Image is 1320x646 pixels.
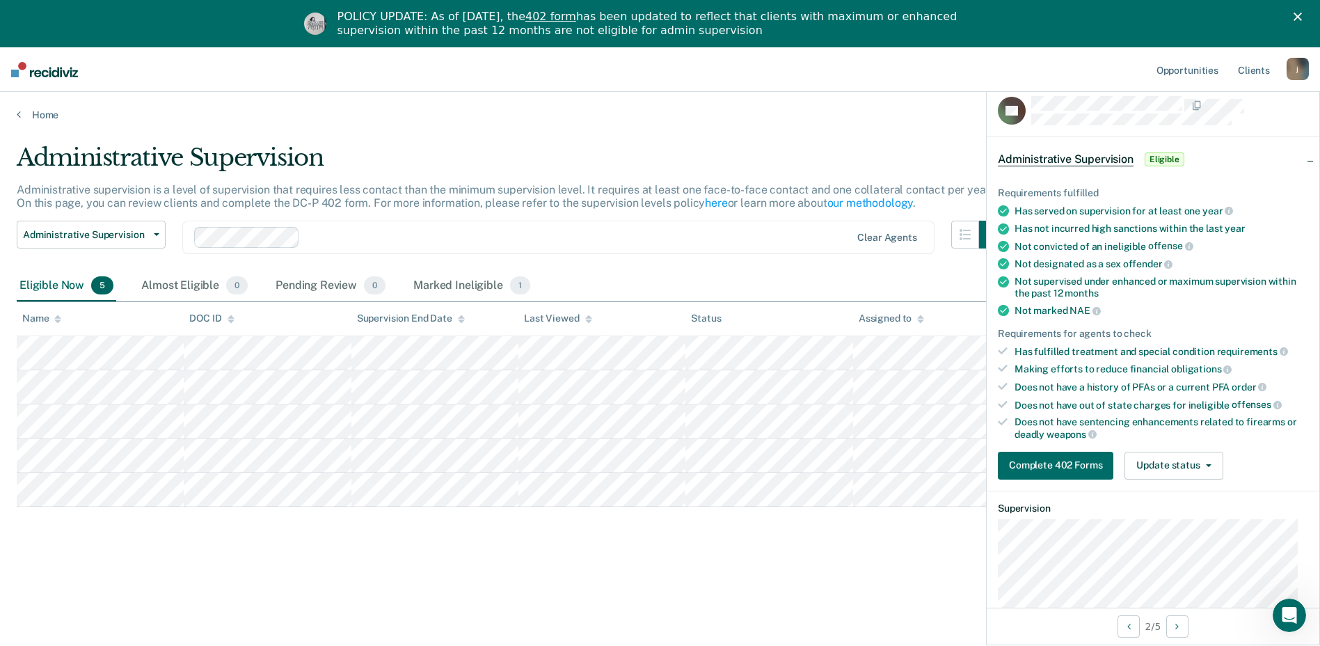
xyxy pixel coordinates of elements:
[1015,276,1308,299] div: Not supervised under enhanced or maximum supervision within the past 12
[273,271,388,301] div: Pending Review
[1015,205,1308,217] div: Has served on supervision for at least one
[859,313,924,324] div: Assigned to
[1015,345,1308,358] div: Has fulfilled treatment and special condition
[857,232,916,244] div: Clear agents
[17,271,116,301] div: Eligible Now
[91,276,113,294] span: 5
[1202,205,1233,216] span: year
[1015,304,1308,317] div: Not marked
[1232,399,1282,410] span: offenses
[524,313,591,324] div: Last Viewed
[1217,346,1288,357] span: requirements
[1273,599,1306,632] iframe: Intercom live chat
[987,608,1319,645] div: 2 / 5
[1225,223,1245,234] span: year
[998,452,1113,480] button: Complete 402 Forms
[1235,47,1273,92] a: Clients
[1015,223,1308,235] div: Has not incurred high sanctions within the last
[705,196,727,210] a: here
[691,313,721,324] div: Status
[998,187,1308,199] div: Requirements fulfilled
[510,276,530,294] span: 1
[411,271,533,301] div: Marked Ineligible
[22,313,61,324] div: Name
[998,328,1308,340] div: Requirements for agents to check
[998,452,1119,480] a: Complete 402 Forms
[11,62,78,77] img: Recidiviz
[987,137,1319,182] div: Administrative SupervisionEligible
[17,143,1007,183] div: Administrative Supervision
[1118,615,1140,638] button: Previous Opportunity
[1015,381,1308,393] div: Does not have a history of PFAs or a current PFA order
[1154,47,1221,92] a: Opportunities
[304,13,326,35] img: Profile image for Kim
[998,503,1308,514] dt: Supervision
[1123,258,1173,269] span: offender
[1171,363,1232,375] span: obligations
[1065,287,1098,299] span: months
[337,10,994,38] div: POLICY UPDATE: As of [DATE], the has been updated to reflect that clients with maximum or enhance...
[364,276,385,294] span: 0
[17,183,992,210] p: Administrative supervision is a level of supervision that requires less contact than the minimum ...
[1015,258,1308,270] div: Not designated as a sex
[17,109,1303,121] a: Home
[1145,152,1184,166] span: Eligible
[226,276,248,294] span: 0
[1015,363,1308,375] div: Making efforts to reduce financial
[138,271,251,301] div: Almost Eligible
[1015,399,1308,411] div: Does not have out of state charges for ineligible
[827,196,914,210] a: our methodology
[357,313,465,324] div: Supervision End Date
[1287,58,1309,80] div: j
[1015,240,1308,253] div: Not convicted of an ineligible
[1124,452,1223,480] button: Update status
[1015,416,1308,440] div: Does not have sentencing enhancements related to firearms or deadly
[1148,240,1193,251] span: offense
[1294,13,1307,21] div: Close
[1069,305,1100,316] span: NAE
[525,10,576,23] a: 402 form
[23,229,148,241] span: Administrative Supervision
[1166,615,1188,638] button: Next Opportunity
[1047,429,1097,440] span: weapons
[998,152,1134,166] span: Administrative Supervision
[189,313,234,324] div: DOC ID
